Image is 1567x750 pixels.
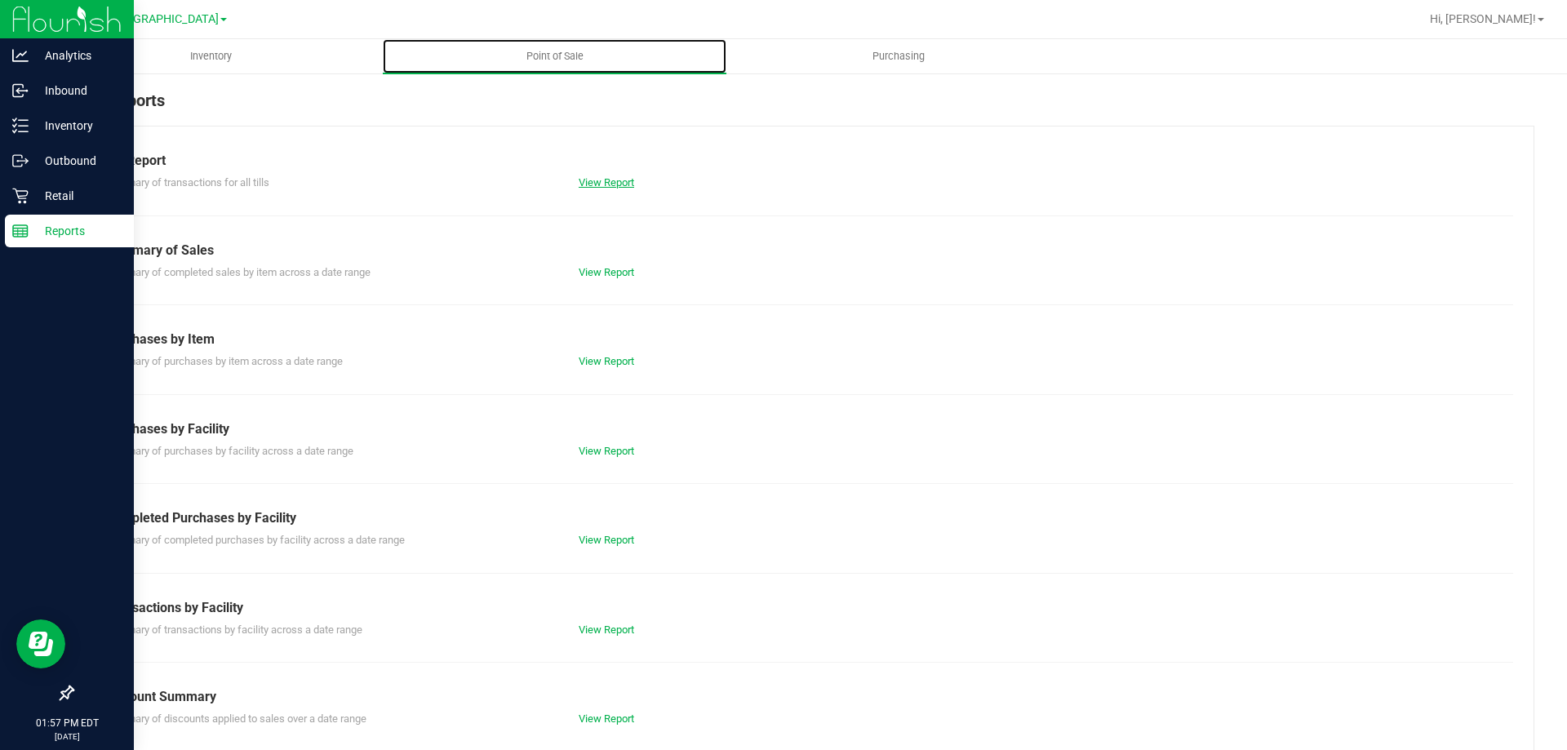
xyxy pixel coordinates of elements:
span: Summary of completed sales by item across a date range [105,266,371,278]
a: View Report [579,712,634,725]
div: Till Report [105,151,1501,171]
span: [GEOGRAPHIC_DATA] [107,12,219,26]
span: Summary of purchases by facility across a date range [105,445,353,457]
div: Completed Purchases by Facility [105,508,1501,528]
span: Hi, [PERSON_NAME]! [1430,12,1536,25]
a: Purchasing [726,39,1070,73]
a: Inventory [39,39,383,73]
inline-svg: Reports [12,223,29,239]
div: Summary of Sales [105,241,1501,260]
div: Purchases by Item [105,330,1501,349]
inline-svg: Retail [12,188,29,204]
p: 01:57 PM EDT [7,716,127,730]
a: View Report [579,266,634,278]
div: Purchases by Facility [105,419,1501,439]
a: View Report [579,176,634,189]
span: Purchasing [850,49,947,64]
inline-svg: Outbound [12,153,29,169]
iframe: Resource center [16,619,65,668]
inline-svg: Inbound [12,82,29,99]
inline-svg: Analytics [12,47,29,64]
a: View Report [579,355,634,367]
span: Summary of transactions for all tills [105,176,269,189]
div: Discount Summary [105,687,1501,707]
span: Summary of completed purchases by facility across a date range [105,534,405,546]
p: Reports [29,221,127,241]
span: Inventory [168,49,254,64]
a: View Report [579,534,634,546]
div: POS Reports [72,88,1534,126]
a: View Report [579,624,634,636]
div: Transactions by Facility [105,598,1501,618]
p: [DATE] [7,730,127,743]
span: Summary of discounts applied to sales over a date range [105,712,366,725]
p: Inbound [29,81,127,100]
a: Point of Sale [383,39,726,73]
p: Analytics [29,46,127,65]
p: Inventory [29,116,127,135]
inline-svg: Inventory [12,118,29,134]
span: Summary of transactions by facility across a date range [105,624,362,636]
a: View Report [579,445,634,457]
span: Summary of purchases by item across a date range [105,355,343,367]
p: Outbound [29,151,127,171]
p: Retail [29,186,127,206]
span: Point of Sale [504,49,606,64]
